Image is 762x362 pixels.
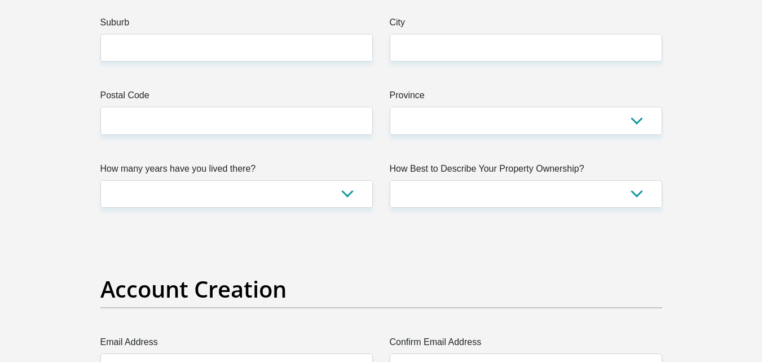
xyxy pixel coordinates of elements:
[100,89,373,107] label: Postal Code
[390,16,662,34] label: City
[390,89,662,107] label: Province
[390,107,662,134] select: Please Select a Province
[390,162,662,180] label: How Best to Describe Your Property Ownership?
[100,180,373,208] select: Please select a value
[100,16,373,34] label: Suburb
[390,34,662,62] input: City
[100,162,373,180] label: How many years have you lived there?
[390,180,662,208] select: Please select a value
[100,34,373,62] input: Suburb
[100,107,373,134] input: Postal Code
[390,335,662,354] label: Confirm Email Address
[100,276,662,303] h2: Account Creation
[100,335,373,354] label: Email Address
